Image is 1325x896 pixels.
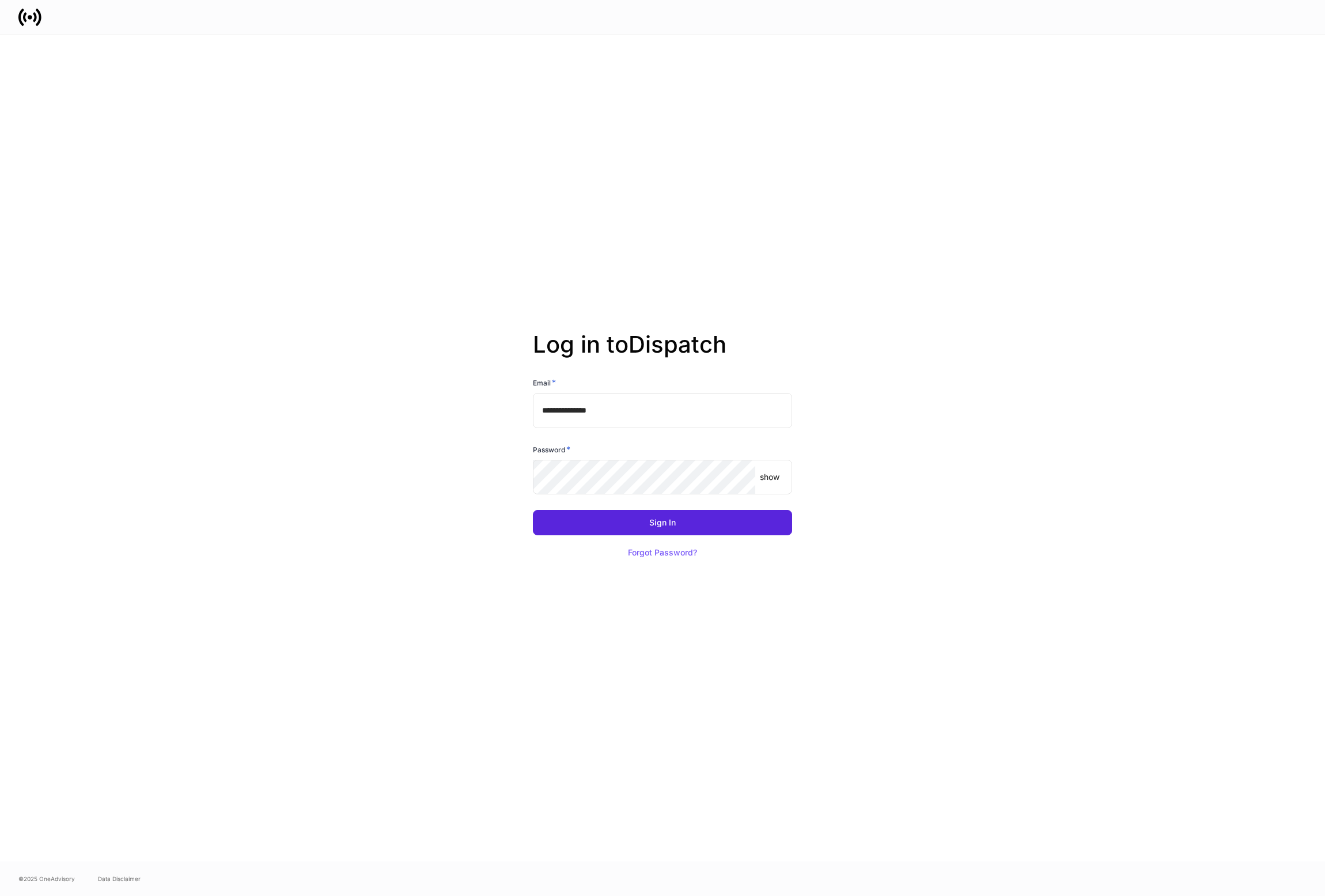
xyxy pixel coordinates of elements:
div: Forgot Password? [628,549,697,557]
h6: Password [533,444,570,455]
h6: Email [533,377,556,388]
span: © 2025 OneAdvisory [18,874,75,883]
button: Forgot Password? [614,540,711,565]
a: Data Disclaimer [98,874,141,883]
button: Sign In [533,510,792,535]
div: Sign In [649,519,676,527]
p: show [760,471,779,483]
h2: Log in to Dispatch [533,331,792,377]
